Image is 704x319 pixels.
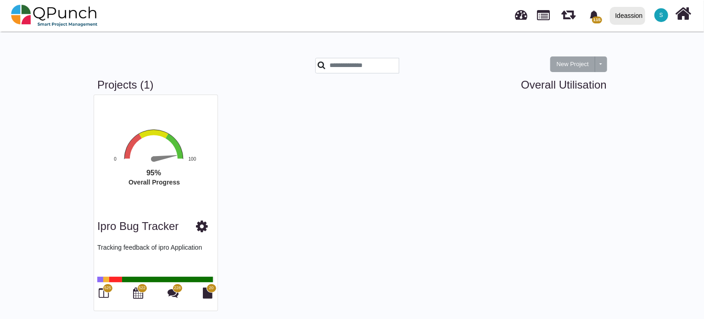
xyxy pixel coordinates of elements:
[11,2,98,29] img: qpunch-sp.fa6292f.png
[97,220,179,232] a: ipro Bug Tracker
[537,6,550,20] span: Projects
[99,287,109,298] i: Board
[649,0,674,30] a: S
[561,5,575,20] span: Iteration
[209,285,213,291] span: 20
[203,287,213,298] i: Document Library
[153,153,177,162] path: 95 %. Speed.
[515,6,528,19] span: Dashboard
[129,179,180,186] text: Overall Progress
[114,157,117,162] text: 0
[654,8,668,22] span: Selvarani
[134,287,144,298] i: Calendar
[606,0,649,31] a: Ideassion
[584,0,606,29] a: bell fill115
[97,78,607,92] h3: Projects (1)
[104,285,111,291] span: 525
[659,12,663,18] span: S
[97,243,214,270] p: Tracking feedback of ipro Application
[592,17,602,23] span: 115
[92,128,234,213] div: Overall Progress. Highcharts interactive chart.
[139,285,145,291] span: 522
[589,11,599,20] svg: bell fill
[676,5,692,22] i: Home
[168,287,179,298] i: Punch Discussions
[189,157,196,162] text: 100
[174,285,181,291] span: 228
[615,8,643,24] div: Ideassion
[92,128,234,213] svg: Interactive chart
[521,78,607,92] a: Overall Utilisation
[550,56,595,72] button: New Project
[146,169,161,177] text: 95%
[97,220,179,233] h3: ipro Bug Tracker
[586,7,602,23] div: Notification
